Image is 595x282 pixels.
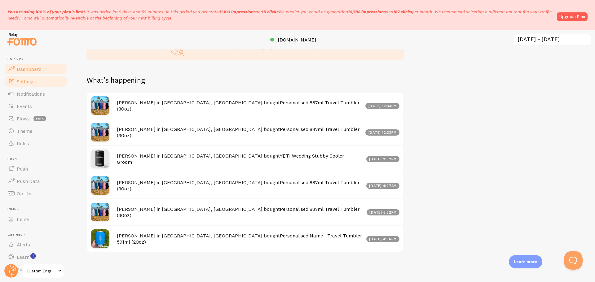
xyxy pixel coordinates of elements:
a: Push Data [4,175,68,187]
a: Push [4,163,68,175]
span: Notifications [17,91,45,97]
a: YETI Wedding Stubby Cooler - Groom [117,153,347,165]
div: Learn more [509,255,542,268]
a: Support [4,263,68,275]
span: beta [33,116,46,121]
span: Events [17,103,32,109]
a: Events [4,100,68,112]
span: Push Data [17,178,40,184]
a: Notifications [4,88,68,100]
a: Upgrade Plan [557,12,588,21]
span: Alerts [17,241,30,248]
iframe: Help Scout Beacon - Open [564,251,583,270]
a: Opt-In [4,187,68,200]
p: Learn more [514,259,537,265]
a: Personalised 887ml Travel Tumbler (30oz) [117,179,359,192]
span: You are using 100% of your plan's limit. [7,9,86,15]
img: fomo-relay-logo-orange.svg [7,31,37,47]
a: Flows beta [4,112,68,125]
b: 16,788 impressions [348,9,386,15]
span: Push [17,166,28,172]
span: and [348,9,412,15]
a: Alerts [4,238,68,251]
span: Settings [17,78,35,85]
span: Get Help [7,233,68,237]
h4: [PERSON_NAME] in [GEOGRAPHIC_DATA], [GEOGRAPHIC_DATA] bought [117,126,362,139]
a: Custom Engraving [GEOGRAPHIC_DATA] [22,263,64,278]
a: Inline [4,213,68,225]
div: [DATE] 12:33pm [365,103,399,109]
a: Dashboard [4,63,68,75]
b: 11 clicks [263,9,279,15]
b: 167 clicks [393,9,412,15]
a: Personalised 887ml Travel Tumbler (30oz) [117,126,359,139]
h4: [PERSON_NAME] in [GEOGRAPHIC_DATA], [GEOGRAPHIC_DATA] bought [117,153,363,165]
span: and [221,9,279,15]
h4: [PERSON_NAME] in [GEOGRAPHIC_DATA], [GEOGRAPHIC_DATA] bought [117,179,363,192]
h4: [PERSON_NAME] in [GEOGRAPHIC_DATA], [GEOGRAPHIC_DATA] bought [117,206,363,219]
svg: <p>Watch New Feature Tutorials!</p> [30,253,36,259]
span: Rules [17,140,29,146]
span: Push [7,157,68,161]
span: Pop-ups [7,57,68,61]
a: Settings [4,75,68,88]
a: Personalised 887ml Travel Tumbler (30oz) [117,206,359,219]
span: Inline [17,216,29,222]
span: Opt-In [17,190,31,197]
span: Dashboard [17,66,42,72]
a: Personalised Name - Travel Tumbler 591ml (20oz) [117,232,362,245]
span: Inline [7,207,68,211]
h4: [PERSON_NAME] in [GEOGRAPHIC_DATA], [GEOGRAPHIC_DATA] bought [117,232,363,245]
div: [DATE] 4:27am [366,183,400,189]
a: Learn [4,251,68,263]
span: Flows [17,115,30,122]
span: Custom Engraving [GEOGRAPHIC_DATA] [27,267,56,275]
span: Theme [17,128,32,134]
p: It was active for 2 days and 52 minutes. In this period you generated We predict you could be gen... [7,9,553,21]
a: Personalised 887ml Travel Tumbler (30oz) [117,99,359,112]
a: Rules [4,137,68,150]
h2: What's happening [86,75,145,85]
div: [DATE] 12:33pm [365,129,399,136]
div: [DATE] 4:06pm [366,236,400,242]
div: [DATE] 6:32pm [367,209,400,215]
h4: [PERSON_NAME] in [GEOGRAPHIC_DATA], [GEOGRAPHIC_DATA] bought [117,99,362,112]
b: 1,103 impressions [221,9,256,15]
span: Learn [17,254,29,260]
div: [DATE] 7:07pm [366,156,400,162]
a: Theme [4,125,68,137]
